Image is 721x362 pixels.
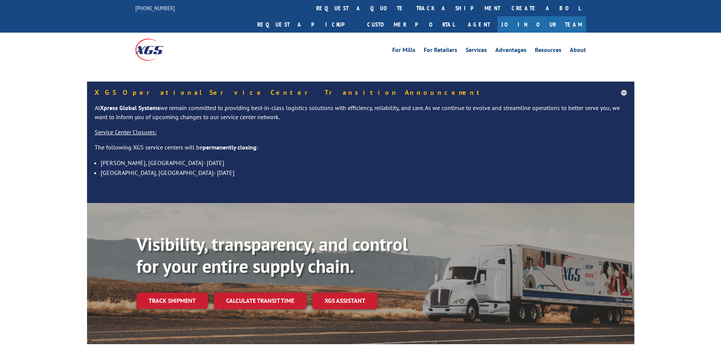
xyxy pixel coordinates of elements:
a: Calculate transit time [214,293,306,309]
a: [PHONE_NUMBER] [135,4,175,12]
a: Track shipment [136,293,208,308]
a: Customer Portal [361,16,460,33]
a: XGS ASSISTANT [312,293,377,309]
a: Request a pickup [252,16,361,33]
p: The following XGS service centers will be : [95,143,627,158]
a: Agent [460,16,498,33]
li: [GEOGRAPHIC_DATA], [GEOGRAPHIC_DATA]- [DATE] [101,168,627,178]
u: Service Center Closures: [95,128,157,136]
a: Advantages [495,47,526,55]
a: About [570,47,586,55]
strong: permanently closing [203,143,257,151]
h5: XGS Operational Service Center Transition Announcement [95,89,627,96]
a: Services [466,47,487,55]
b: Visibility, transparency, and control for your entire supply chain. [136,232,408,278]
strong: Xpress Global Systems [100,104,160,112]
a: Resources [535,47,561,55]
a: For Retailers [424,47,457,55]
a: For Mills [392,47,415,55]
li: [PERSON_NAME], [GEOGRAPHIC_DATA]- [DATE] [101,158,627,168]
a: Join Our Team [498,16,586,33]
p: At we remain committed to providing best-in-class logistics solutions with efficiency, reliabilit... [95,104,627,128]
